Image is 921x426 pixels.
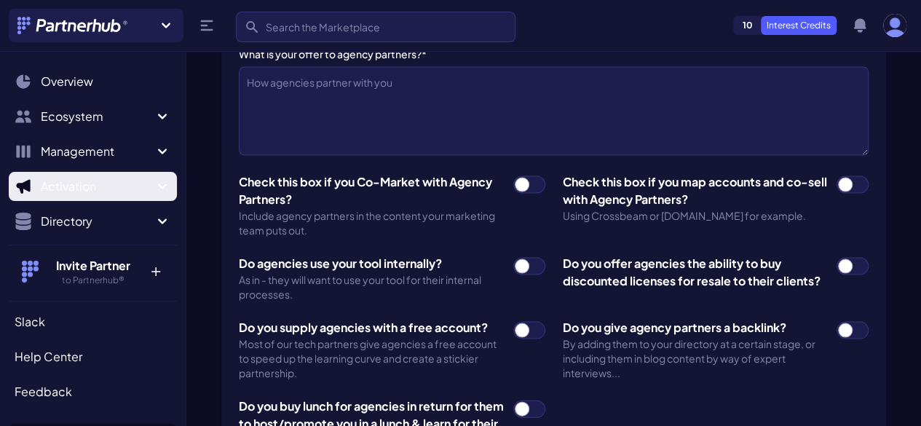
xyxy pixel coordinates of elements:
a: Slack [9,307,177,336]
div: Check this box if you Co-Market with Agency Partners? [239,173,505,208]
p: + [140,257,171,280]
span: Ecosystem [41,108,154,125]
span: Directory [41,213,154,230]
div: Using Crossbeam or [DOMAIN_NAME] for example. [563,208,829,222]
div: Include agency partners in the content your marketing team puts out. [239,208,505,237]
p: Interest Credits [761,16,837,35]
button: Activation [9,172,177,201]
button: Ecosystem [9,102,177,131]
div: Check this box if you map accounts and co-sell with Agency Partners? [563,173,829,208]
div: Do you supply agencies with a free account? [239,318,505,336]
a: Overview [9,67,177,96]
span: Slack [15,313,45,331]
span: Feedback [15,383,72,401]
img: user photo [883,14,906,37]
a: Feedback [9,377,177,406]
label: What is your offer to agency partners?* [239,46,869,60]
span: Overview [41,73,93,90]
h4: Invite Partner [46,257,140,275]
img: Partnerhub® Logo [17,17,129,34]
div: As in - they will want to use your tool for their internal processes. [239,272,505,301]
button: Management [9,137,177,166]
h5: to Partnerhub® [46,275,140,286]
div: Do you give agency partners a backlink? [563,318,829,336]
a: Help Center [9,342,177,371]
span: Help Center [15,348,82,366]
input: Search the Marketplace [236,12,515,42]
button: Directory [9,207,177,236]
span: 10 [734,17,762,34]
span: Management [41,143,154,160]
div: By adding them to your directory at a certain stage, or including them in blog content by way of ... [563,336,829,379]
button: Invite Partner to Partnerhub® + [9,245,177,298]
a: 10Interest Credits [733,16,837,35]
div: Do agencies use your tool internally? [239,254,505,272]
div: Do you offer agencies the ability to buy discounted licenses for resale to their clients? [563,254,829,289]
span: Activation [41,178,154,195]
div: Most of our tech partners give agencies a free account to speed up the learning curve and create ... [239,336,505,379]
